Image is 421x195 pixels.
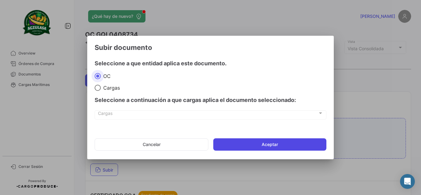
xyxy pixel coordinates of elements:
div: Abrir Intercom Messenger [400,174,415,189]
h3: Subir documento [95,43,326,52]
button: Aceptar [213,138,326,151]
span: Cargas [101,85,120,91]
h4: Seleccione a que entidad aplica este documento. [95,59,326,68]
h4: Seleccione a continuación a que cargas aplica el documento seleccionado: [95,96,326,104]
span: OC [101,73,111,79]
span: Cargas [98,112,318,117]
button: Cancelar [95,138,208,151]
